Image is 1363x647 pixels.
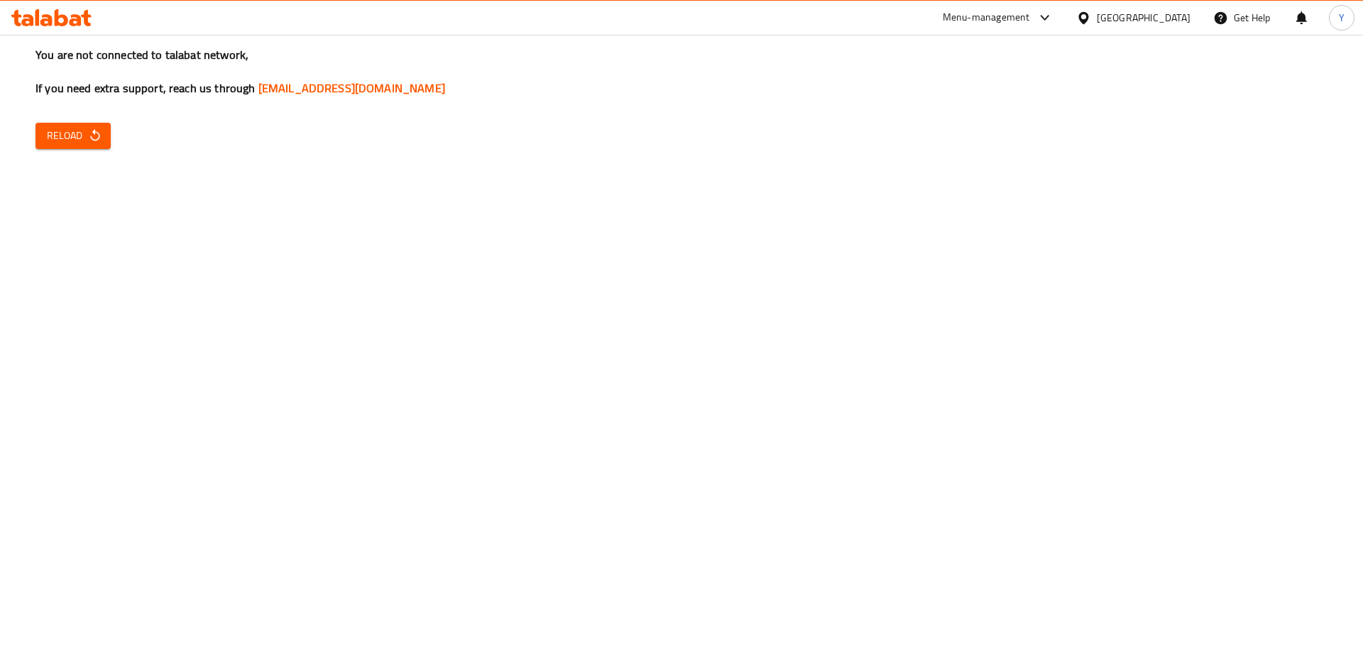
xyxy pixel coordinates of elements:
button: Reload [35,123,111,149]
span: Reload [47,127,99,145]
a: [EMAIL_ADDRESS][DOMAIN_NAME] [258,77,445,99]
div: [GEOGRAPHIC_DATA] [1097,10,1190,26]
div: Menu-management [943,9,1030,26]
h3: You are not connected to talabat network, If you need extra support, reach us through [35,47,1328,96]
span: Y [1339,10,1345,26]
